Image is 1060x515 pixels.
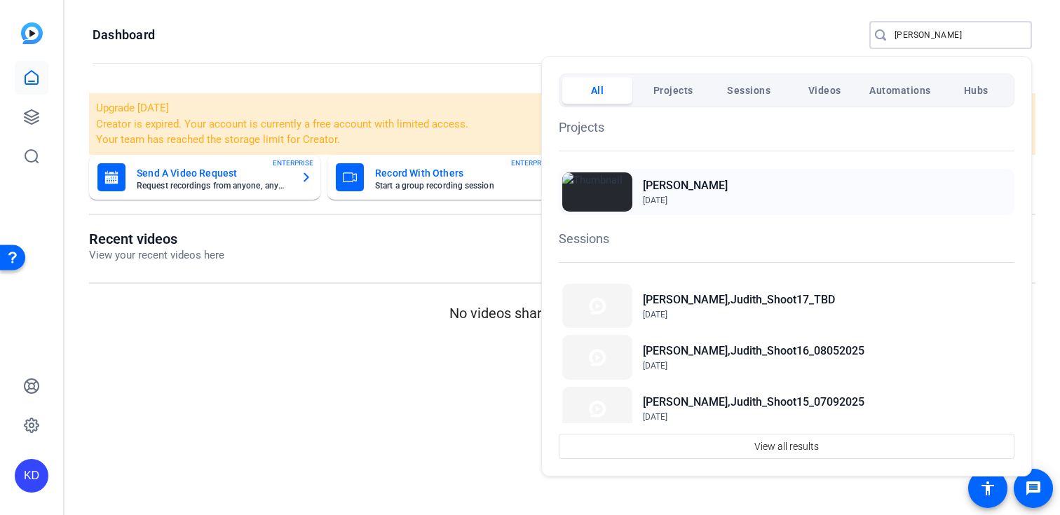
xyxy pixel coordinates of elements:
h2: [PERSON_NAME],Judith_Shoot15_07092025 [643,394,864,411]
span: Sessions [727,78,770,103]
h2: [PERSON_NAME] [643,177,728,194]
button: View all results [559,434,1014,459]
span: Projects [653,78,693,103]
span: [DATE] [643,195,667,205]
img: Thumbnail [562,284,632,328]
span: [DATE] [643,412,667,422]
h1: Sessions [559,229,1014,248]
span: Automations [869,78,931,103]
h2: [PERSON_NAME],Judith_Shoot16_08052025 [643,343,864,359]
span: [DATE] [643,361,667,371]
img: Thumbnail [562,172,632,212]
span: [DATE] [643,310,667,320]
span: Hubs [964,78,988,103]
h1: Projects [559,118,1014,137]
span: Videos [808,78,841,103]
img: Thumbnail [562,387,632,431]
span: All [591,78,604,103]
img: Thumbnail [562,335,632,379]
span: View all results [754,433,819,460]
h2: [PERSON_NAME],Judith_Shoot17_TBD [643,291,835,308]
